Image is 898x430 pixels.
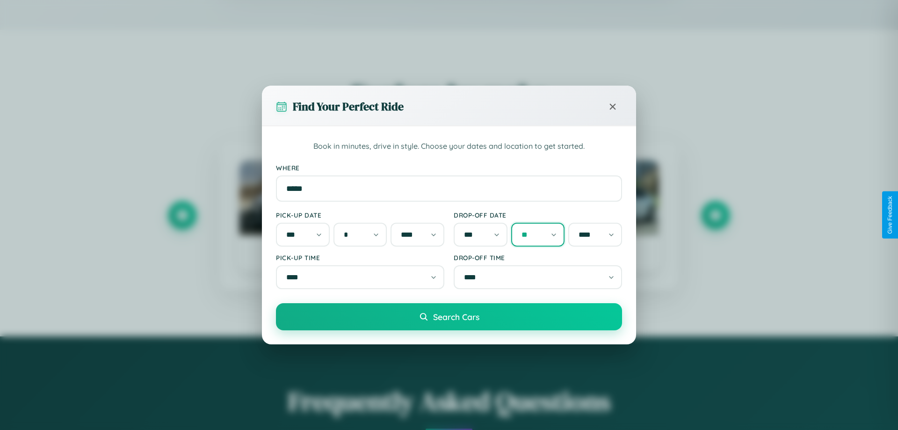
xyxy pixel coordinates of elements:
[454,254,622,262] label: Drop-off Time
[276,254,444,262] label: Pick-up Time
[454,211,622,219] label: Drop-off Date
[433,312,479,322] span: Search Cars
[276,303,622,330] button: Search Cars
[276,140,622,153] p: Book in minutes, drive in style. Choose your dates and location to get started.
[276,211,444,219] label: Pick-up Date
[276,164,622,172] label: Where
[293,99,404,114] h3: Find Your Perfect Ride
